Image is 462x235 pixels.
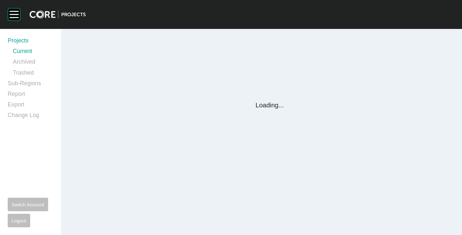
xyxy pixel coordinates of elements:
[8,214,30,227] button: Logout
[8,79,53,90] a: Sub-Regions
[13,69,53,79] a: Trashed
[12,202,44,207] span: Switch Account
[8,198,48,211] button: Switch Account
[13,58,53,68] a: Archived
[256,101,284,110] p: Loading...
[8,37,53,47] a: Projects
[8,111,53,122] a: Change Log
[8,101,53,111] a: Export
[13,47,53,58] a: Current
[8,90,53,101] a: Report
[12,218,26,223] span: Logout
[30,10,86,19] img: core-logo-dark.3138cae2.png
